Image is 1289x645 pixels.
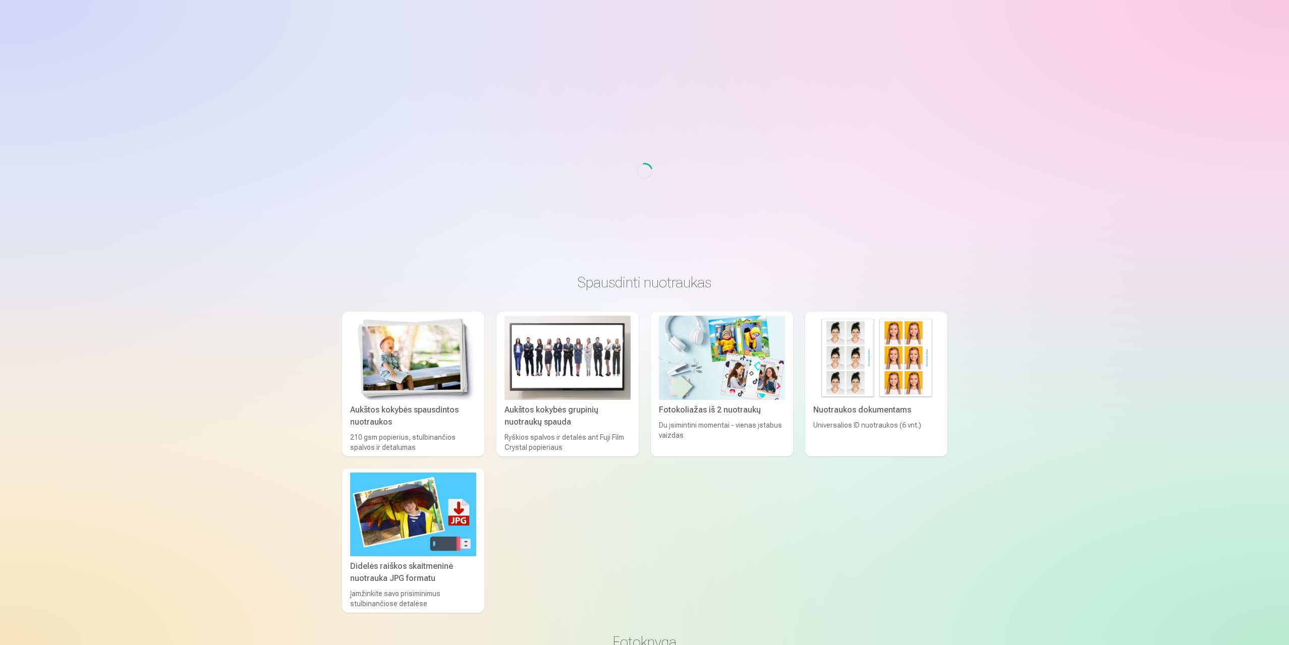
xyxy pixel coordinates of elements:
div: Ryškios spalvos ir detalės ant Fuji Film Crystal popieriaus [500,432,635,452]
img: Didelės raiškos skaitmeninė nuotrauka JPG formatu [350,473,476,557]
div: Didelės raiškos skaitmeninė nuotrauka JPG formatu [346,560,480,584]
div: Įamžinkite savo prisiminimus stulbinančiose detalėse [346,589,480,609]
h3: Spausdinti nuotraukas [350,273,939,291]
a: Nuotraukos dokumentamsNuotraukos dokumentamsUniversalios ID nuotraukos (6 vnt.) [805,312,947,456]
div: 210 gsm popierius, stulbinančios spalvos ir detalumas [346,432,480,452]
div: Aukštos kokybės spausdintos nuotraukos [346,404,480,428]
div: Universalios ID nuotraukos (6 vnt.) [809,420,943,452]
div: Aukštos kokybės grupinių nuotraukų spauda [500,404,635,428]
a: Aukštos kokybės grupinių nuotraukų spaudaAukštos kokybės grupinių nuotraukų spaudaRyškios spalvos... [496,312,639,456]
a: Didelės raiškos skaitmeninė nuotrauka JPG formatuDidelės raiškos skaitmeninė nuotrauka JPG format... [342,468,484,613]
div: Nuotraukos dokumentams [809,404,943,416]
img: Aukštos kokybės grupinių nuotraukų spauda [505,316,631,400]
img: Fotokoliažas iš 2 nuotraukų [659,316,785,400]
div: Fotokoliažas iš 2 nuotraukų [655,404,789,416]
img: Aukštos kokybės spausdintos nuotraukos [350,316,476,400]
a: Fotokoliažas iš 2 nuotraukųFotokoliažas iš 2 nuotraukųDu įsimintini momentai - vienas įstabus vai... [651,312,793,456]
img: Nuotraukos dokumentams [813,316,939,400]
div: Du įsimintini momentai - vienas įstabus vaizdas [655,420,789,452]
a: Aukštos kokybės spausdintos nuotraukos Aukštos kokybės spausdintos nuotraukos210 gsm popierius, s... [342,312,484,456]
